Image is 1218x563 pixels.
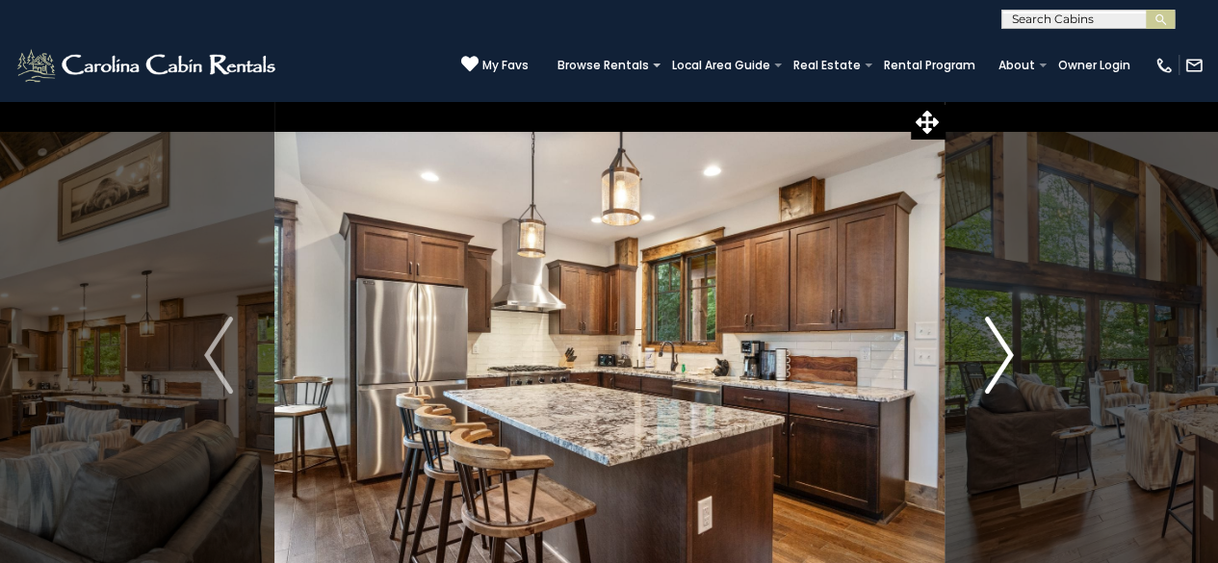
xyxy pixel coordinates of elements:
a: Real Estate [784,52,870,79]
img: phone-regular-white.png [1154,56,1174,75]
a: Local Area Guide [662,52,780,79]
a: Owner Login [1049,52,1140,79]
img: mail-regular-white.png [1184,56,1204,75]
a: My Favs [461,55,529,75]
img: White-1-2.png [14,46,281,85]
a: About [989,52,1045,79]
img: arrow [985,317,1014,394]
a: Browse Rentals [548,52,659,79]
img: arrow [204,317,233,394]
span: My Favs [482,57,529,74]
a: Rental Program [874,52,985,79]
